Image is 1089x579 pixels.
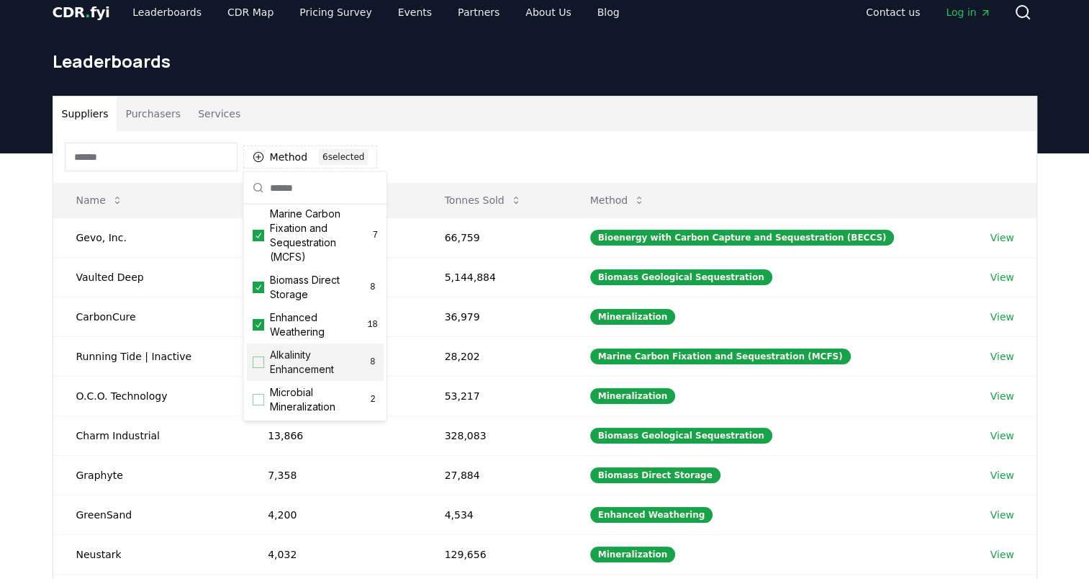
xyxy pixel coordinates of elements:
[319,149,368,165] div: 6 selected
[53,297,245,336] td: CarbonCure
[85,4,90,21] span: .
[245,455,421,495] td: 7,358
[368,394,378,405] span: 2
[270,207,373,264] span: Marine Carbon Fixation and Sequestration (MCFS)
[590,388,676,404] div: Mineralization
[65,186,135,215] button: Name
[53,257,245,297] td: Vaulted Deep
[422,257,567,297] td: 5,144,884
[53,455,245,495] td: Graphyte
[990,310,1014,324] a: View
[372,230,377,241] span: 7
[590,507,713,523] div: Enhanced Weathering
[590,428,772,444] div: Biomass Geological Sequestration
[270,310,367,339] span: Enhanced Weathering
[422,455,567,495] td: 27,884
[946,5,990,19] span: Log in
[117,96,189,131] button: Purchasers
[53,96,117,131] button: Suppliers
[245,495,421,534] td: 4,200
[590,230,895,246] div: Bioenergy with Carbon Capture and Sequestration (BECCS)
[590,309,676,325] div: Mineralization
[590,349,851,364] div: Marine Carbon Fixation and Sequestration (MCFS)
[189,96,249,131] button: Services
[270,385,368,414] span: Microbial Mineralization
[422,217,567,257] td: 66,759
[245,534,421,574] td: 4,032
[422,376,567,416] td: 53,217
[990,547,1014,562] a: View
[270,348,368,377] span: Alkalinity Enhancement
[53,376,245,416] td: O.C.O. Technology
[590,269,772,285] div: Biomass Geological Sequestration
[367,319,378,331] span: 18
[590,547,676,562] div: Mineralization
[53,50,1037,73] h1: Leaderboards
[422,336,567,376] td: 28,202
[53,4,110,21] span: CDR fyi
[245,416,421,455] td: 13,866
[433,186,533,215] button: Tonnes Sold
[270,273,368,302] span: Biomass Direct Storage
[990,428,1014,443] a: View
[422,297,567,336] td: 36,979
[990,468,1014,482] a: View
[53,336,245,376] td: Running Tide | Inactive
[990,389,1014,403] a: View
[990,230,1014,245] a: View
[243,145,378,169] button: Method6selected
[53,534,245,574] td: Neustark
[990,508,1014,522] a: View
[53,217,245,257] td: Gevo, Inc.
[422,495,567,534] td: 4,534
[367,356,377,368] span: 8
[53,495,245,534] td: GreenSand
[422,416,567,455] td: 328,083
[990,270,1014,284] a: View
[579,186,657,215] button: Method
[590,467,720,483] div: Biomass Direct Storage
[422,534,567,574] td: 129,656
[53,2,110,22] a: CDR.fyi
[367,282,377,293] span: 8
[990,349,1014,364] a: View
[53,416,245,455] td: Charm Industrial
